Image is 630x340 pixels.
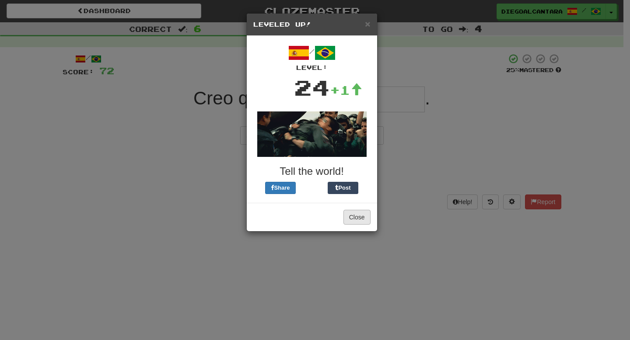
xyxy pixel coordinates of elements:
div: +1 [330,81,362,99]
button: Close [365,19,370,28]
div: Level: [253,63,371,72]
div: / [253,42,371,72]
button: Post [328,182,358,194]
div: 24 [294,72,330,103]
span: × [365,19,370,29]
button: Close [343,210,371,225]
h5: Leveled Up! [253,20,371,29]
img: topgun-769e91374289d1a7cee4bdcce2229f64f1fa97f7cbbef9a35b896cb17c9c8419.gif [257,111,367,157]
h3: Tell the world! [253,166,371,177]
iframe: X Post Button [296,182,328,194]
button: Share [265,182,296,194]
